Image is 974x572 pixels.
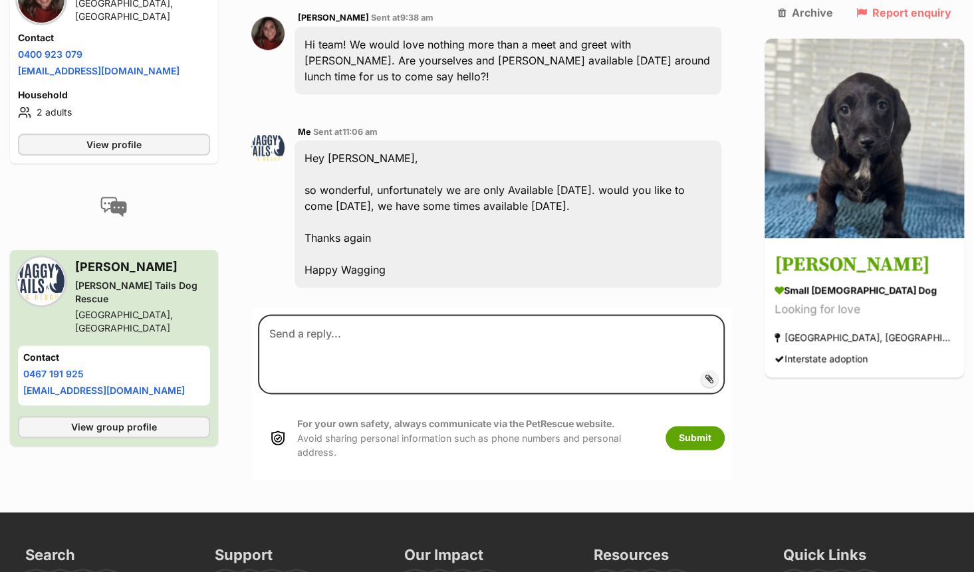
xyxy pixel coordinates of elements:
[313,127,378,137] span: Sent at
[75,279,210,306] div: [PERSON_NAME] Tails Dog Rescue
[23,368,84,379] a: 0467 191 925
[404,545,483,572] h3: Our Impact
[18,48,82,60] a: 0400 923 079
[298,13,369,23] span: [PERSON_NAME]
[297,418,615,429] strong: For your own safety, always communicate via the PetRescue website.
[75,308,210,335] div: [GEOGRAPHIC_DATA], [GEOGRAPHIC_DATA]
[666,426,725,450] button: Submit
[18,65,180,76] a: [EMAIL_ADDRESS][DOMAIN_NAME]
[295,140,721,288] div: Hey [PERSON_NAME], so wonderful, unfortunately we are only Available [DATE]. would you like to co...
[400,13,433,23] span: 9:38 am
[23,351,205,364] h4: Contact
[783,545,866,572] h3: Quick Links
[765,240,964,378] a: [PERSON_NAME] small [DEMOGRAPHIC_DATA] Dog Looking for love [GEOGRAPHIC_DATA], [GEOGRAPHIC_DATA] ...
[342,127,378,137] span: 11:06 am
[778,7,833,19] a: Archive
[18,104,210,120] li: 2 adults
[594,545,669,572] h3: Resources
[251,17,285,50] img: Hannah Carpendale profile pic
[18,88,210,102] h4: Household
[100,197,127,217] img: conversation-icon-4a6f8262b818ee0b60e3300018af0b2d0b884aa5de6e9bcb8d3d4eeb1a70a7c4.svg
[775,301,954,319] div: Looking for love
[71,420,157,434] span: View group profile
[18,134,210,155] a: View profile
[25,545,75,572] h3: Search
[86,138,142,151] span: View profile
[775,350,868,368] div: Interstate adoption
[298,127,311,137] span: Me
[775,329,954,347] div: [GEOGRAPHIC_DATA], [GEOGRAPHIC_DATA]
[251,131,285,164] img: Ruth Christodoulou profile pic
[18,31,210,45] h4: Contact
[215,545,273,572] h3: Support
[856,7,951,19] a: Report enquiry
[18,258,64,304] img: Waggy Tails Dog Rescue profile pic
[23,385,185,396] a: [EMAIL_ADDRESS][DOMAIN_NAME]
[295,27,721,94] div: Hi team! We would love nothing more than a meet and greet with [PERSON_NAME]. Are yourselves and ...
[765,39,964,238] img: Dudley
[775,250,954,280] h3: [PERSON_NAME]
[297,417,652,459] p: Avoid sharing personal information such as phone numbers and personal address.
[775,284,954,298] div: small [DEMOGRAPHIC_DATA] Dog
[371,13,433,23] span: Sent at
[75,258,210,276] h3: [PERSON_NAME]
[18,416,210,438] a: View group profile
